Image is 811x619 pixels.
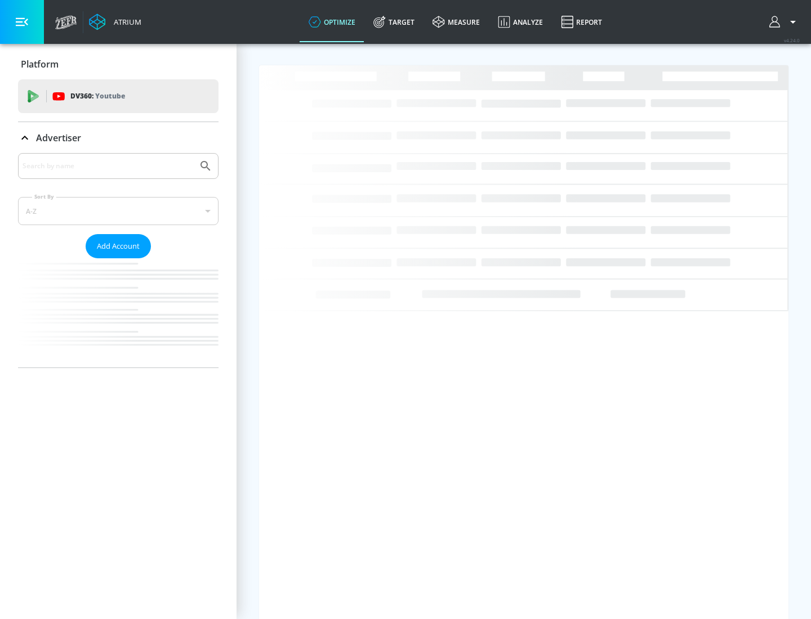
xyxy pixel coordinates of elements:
[18,153,219,367] div: Advertiser
[552,2,611,42] a: Report
[364,2,424,42] a: Target
[424,2,489,42] a: measure
[89,14,141,30] a: Atrium
[18,48,219,80] div: Platform
[18,79,219,113] div: DV360: Youtube
[23,159,193,173] input: Search by name
[109,17,141,27] div: Atrium
[97,240,140,253] span: Add Account
[86,234,151,258] button: Add Account
[18,197,219,225] div: A-Z
[21,58,59,70] p: Platform
[784,37,800,43] span: v 4.24.0
[70,90,125,102] p: DV360:
[36,132,81,144] p: Advertiser
[18,258,219,367] nav: list of Advertiser
[300,2,364,42] a: optimize
[95,90,125,102] p: Youtube
[489,2,552,42] a: Analyze
[32,193,56,200] label: Sort By
[18,122,219,154] div: Advertiser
